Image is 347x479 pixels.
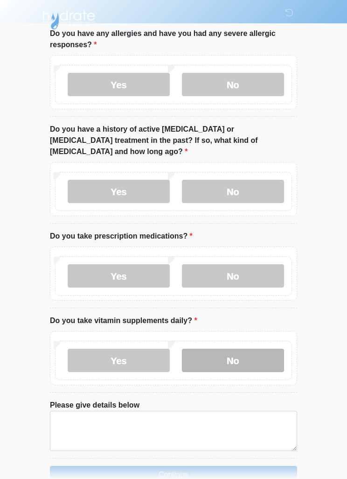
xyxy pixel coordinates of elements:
img: Hydrate IV Bar - Scottsdale Logo [41,7,97,30]
label: No [182,73,284,97]
label: Yes [68,73,170,97]
label: No [182,265,284,288]
label: Do you have a history of active [MEDICAL_DATA] or [MEDICAL_DATA] treatment in the past? If so, wh... [50,124,297,158]
label: Do you take vitamin supplements daily? [50,316,197,327]
label: Do you take prescription medications? [50,231,193,242]
label: Do you have any allergies and have you had any severe allergic responses? [50,28,297,51]
label: Yes [68,180,170,204]
label: No [182,180,284,204]
label: Yes [68,265,170,288]
label: No [182,349,284,373]
label: Yes [68,349,170,373]
label: Please give details below [50,400,139,411]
